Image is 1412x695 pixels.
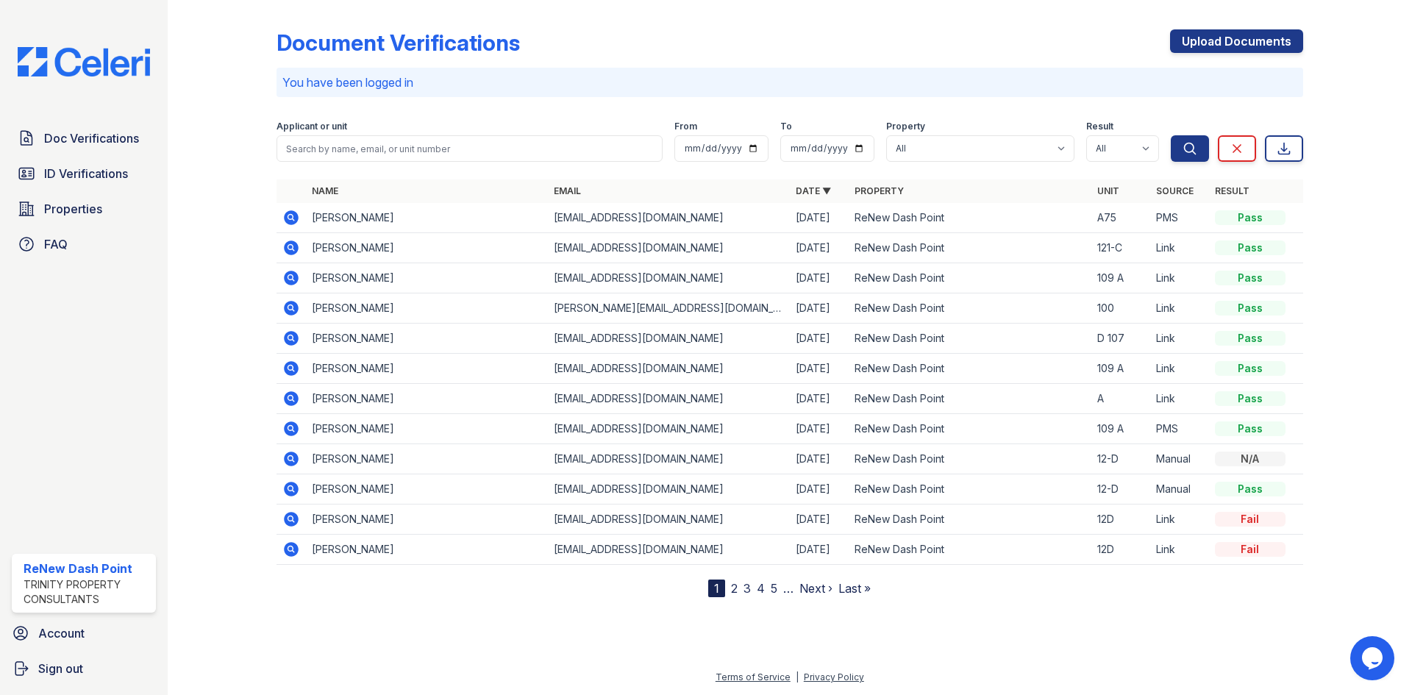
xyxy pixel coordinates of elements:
label: Applicant or unit [277,121,347,132]
a: 2 [731,581,738,596]
div: Pass [1215,482,1286,496]
td: ReNew Dash Point [849,474,1091,505]
div: Pass [1215,301,1286,316]
a: 3 [744,581,751,596]
td: Link [1150,324,1209,354]
td: Manual [1150,444,1209,474]
td: Link [1150,384,1209,414]
td: [PERSON_NAME] [306,414,548,444]
td: [EMAIL_ADDRESS][DOMAIN_NAME] [548,474,790,505]
a: Name [312,185,338,196]
span: Sign out [38,660,83,677]
a: Terms of Service [716,671,791,682]
td: 100 [1091,293,1150,324]
td: 121-C [1091,233,1150,263]
iframe: chat widget [1350,636,1397,680]
div: ReNew Dash Point [24,560,150,577]
td: Link [1150,233,1209,263]
td: [DATE] [790,384,849,414]
td: [PERSON_NAME] [306,505,548,535]
a: Source [1156,185,1194,196]
td: [PERSON_NAME] [306,384,548,414]
td: PMS [1150,203,1209,233]
input: Search by name, email, or unit number [277,135,663,162]
div: 1 [708,580,725,597]
a: Last » [838,581,871,596]
td: [DATE] [790,505,849,535]
td: ReNew Dash Point [849,444,1091,474]
td: [DATE] [790,444,849,474]
td: Link [1150,354,1209,384]
td: A [1091,384,1150,414]
td: 12D [1091,505,1150,535]
td: [PERSON_NAME] [306,263,548,293]
td: [EMAIL_ADDRESS][DOMAIN_NAME] [548,354,790,384]
td: [DATE] [790,535,849,565]
a: 4 [757,581,765,596]
a: Property [855,185,904,196]
img: CE_Logo_Blue-a8612792a0a2168367f1c8372b55b34899dd931a85d93a1a3d3e32e68fde9ad4.png [6,47,162,76]
div: Pass [1215,421,1286,436]
td: ReNew Dash Point [849,203,1091,233]
a: FAQ [12,229,156,259]
label: To [780,121,792,132]
td: [EMAIL_ADDRESS][DOMAIN_NAME] [548,324,790,354]
td: [EMAIL_ADDRESS][DOMAIN_NAME] [548,444,790,474]
td: [DATE] [790,263,849,293]
a: ID Verifications [12,159,156,188]
a: 5 [771,581,777,596]
td: ReNew Dash Point [849,293,1091,324]
td: [PERSON_NAME] [306,203,548,233]
td: 12-D [1091,444,1150,474]
td: 12-D [1091,474,1150,505]
a: Upload Documents [1170,29,1303,53]
td: ReNew Dash Point [849,535,1091,565]
a: Properties [12,194,156,224]
a: Date ▼ [796,185,831,196]
td: [EMAIL_ADDRESS][DOMAIN_NAME] [548,384,790,414]
td: [DATE] [790,203,849,233]
td: [DATE] [790,414,849,444]
a: Unit [1097,185,1119,196]
a: Result [1215,185,1249,196]
td: Link [1150,535,1209,565]
td: [DATE] [790,354,849,384]
div: Trinity Property Consultants [24,577,150,607]
td: [EMAIL_ADDRESS][DOMAIN_NAME] [548,203,790,233]
td: [PERSON_NAME][EMAIL_ADDRESS][DOMAIN_NAME] [548,293,790,324]
label: Property [886,121,925,132]
td: 109 A [1091,263,1150,293]
td: [PERSON_NAME] [306,233,548,263]
td: ReNew Dash Point [849,263,1091,293]
td: ReNew Dash Point [849,414,1091,444]
td: [PERSON_NAME] [306,444,548,474]
td: PMS [1150,414,1209,444]
div: Pass [1215,210,1286,225]
td: [DATE] [790,474,849,505]
td: [PERSON_NAME] [306,474,548,505]
span: … [783,580,794,597]
td: [EMAIL_ADDRESS][DOMAIN_NAME] [548,535,790,565]
div: N/A [1215,452,1286,466]
div: Pass [1215,391,1286,406]
a: Next › [799,581,832,596]
td: [EMAIL_ADDRESS][DOMAIN_NAME] [548,263,790,293]
span: FAQ [44,235,68,253]
td: ReNew Dash Point [849,233,1091,263]
td: [PERSON_NAME] [306,324,548,354]
td: [PERSON_NAME] [306,354,548,384]
td: A75 [1091,203,1150,233]
label: From [674,121,697,132]
td: 12D [1091,535,1150,565]
td: [EMAIL_ADDRESS][DOMAIN_NAME] [548,414,790,444]
td: ReNew Dash Point [849,324,1091,354]
div: Pass [1215,361,1286,376]
td: [EMAIL_ADDRESS][DOMAIN_NAME] [548,505,790,535]
a: Doc Verifications [12,124,156,153]
span: Account [38,624,85,642]
td: ReNew Dash Point [849,354,1091,384]
td: Manual [1150,474,1209,505]
td: Link [1150,505,1209,535]
a: Account [6,619,162,648]
span: Properties [44,200,102,218]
